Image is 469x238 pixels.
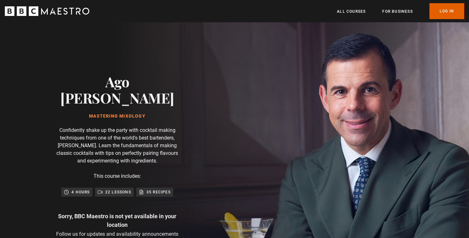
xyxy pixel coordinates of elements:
[429,3,464,19] a: Log In
[54,114,181,119] h1: Mastering Mixology
[5,6,89,16] svg: BBC Maestro
[54,73,181,106] h2: Ago [PERSON_NAME]
[105,189,131,195] p: 22 lessons
[337,3,464,19] nav: Primary
[337,8,366,15] a: All Courses
[146,189,171,195] p: 35 recipes
[71,189,90,195] p: 4 hours
[382,8,413,15] a: For business
[93,172,141,180] p: This course includes:
[54,126,181,165] p: Confidently shake up the party with cocktail making techniques from one of the world's best barte...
